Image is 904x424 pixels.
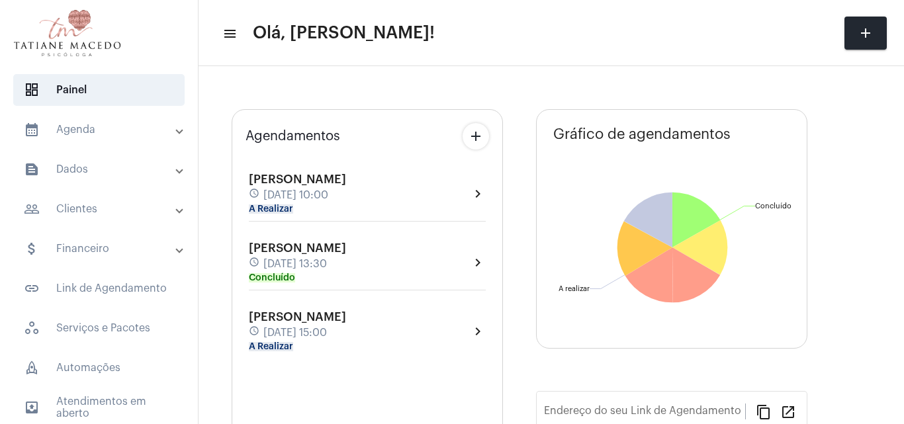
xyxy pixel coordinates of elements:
span: Atendimentos em aberto [13,392,185,423]
mat-icon: add [468,128,484,144]
mat-icon: content_copy [756,403,772,419]
mat-expansion-panel-header: sidenav iconClientes [8,193,198,225]
img: e19876e2-e0dd-e00a-0a37-7f881691473f.png [11,7,124,60]
text: A realizar [559,285,590,292]
mat-panel-title: Dados [24,161,177,177]
mat-icon: add [858,25,874,41]
span: Agendamentos [246,129,340,144]
mat-panel-title: Agenda [24,122,177,138]
mat-panel-title: Clientes [24,201,177,217]
mat-chip: A Realizar [249,204,293,214]
mat-icon: schedule [249,257,261,271]
span: sidenav icon [24,82,40,98]
input: Link [544,407,745,419]
mat-panel-title: Financeiro [24,241,177,257]
mat-expansion-panel-header: sidenav iconFinanceiro [8,233,198,265]
mat-icon: chevron_right [470,186,486,202]
mat-chip: Concluído [249,273,295,282]
span: [DATE] 10:00 [263,189,328,201]
mat-chip: A Realizar [249,342,293,351]
mat-expansion-panel-header: sidenav iconDados [8,153,198,185]
span: [DATE] 13:30 [263,258,327,270]
mat-expansion-panel-header: sidenav iconAgenda [8,114,198,146]
span: sidenav icon [24,360,40,376]
mat-icon: sidenav icon [24,201,40,217]
span: [PERSON_NAME] [249,173,346,185]
span: Automações [13,352,185,384]
mat-icon: schedule [249,188,261,202]
mat-icon: chevron_right [470,255,486,271]
mat-icon: sidenav icon [222,26,236,42]
span: [PERSON_NAME] [249,311,346,323]
span: Link de Agendamento [13,273,185,304]
mat-icon: sidenav icon [24,161,40,177]
mat-icon: open_in_new [780,403,796,419]
mat-icon: sidenav icon [24,122,40,138]
span: Serviços e Pacotes [13,312,185,344]
span: [PERSON_NAME] [249,242,346,254]
text: Concluído [755,202,791,210]
mat-icon: schedule [249,325,261,340]
span: Painel [13,74,185,106]
span: sidenav icon [24,320,40,336]
span: [DATE] 15:00 [263,327,327,339]
span: Gráfico de agendamentos [553,126,731,142]
mat-icon: chevron_right [470,323,486,339]
mat-icon: sidenav icon [24,400,40,415]
mat-icon: sidenav icon [24,241,40,257]
span: Olá, [PERSON_NAME]! [253,22,435,44]
mat-icon: sidenav icon [24,280,40,296]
